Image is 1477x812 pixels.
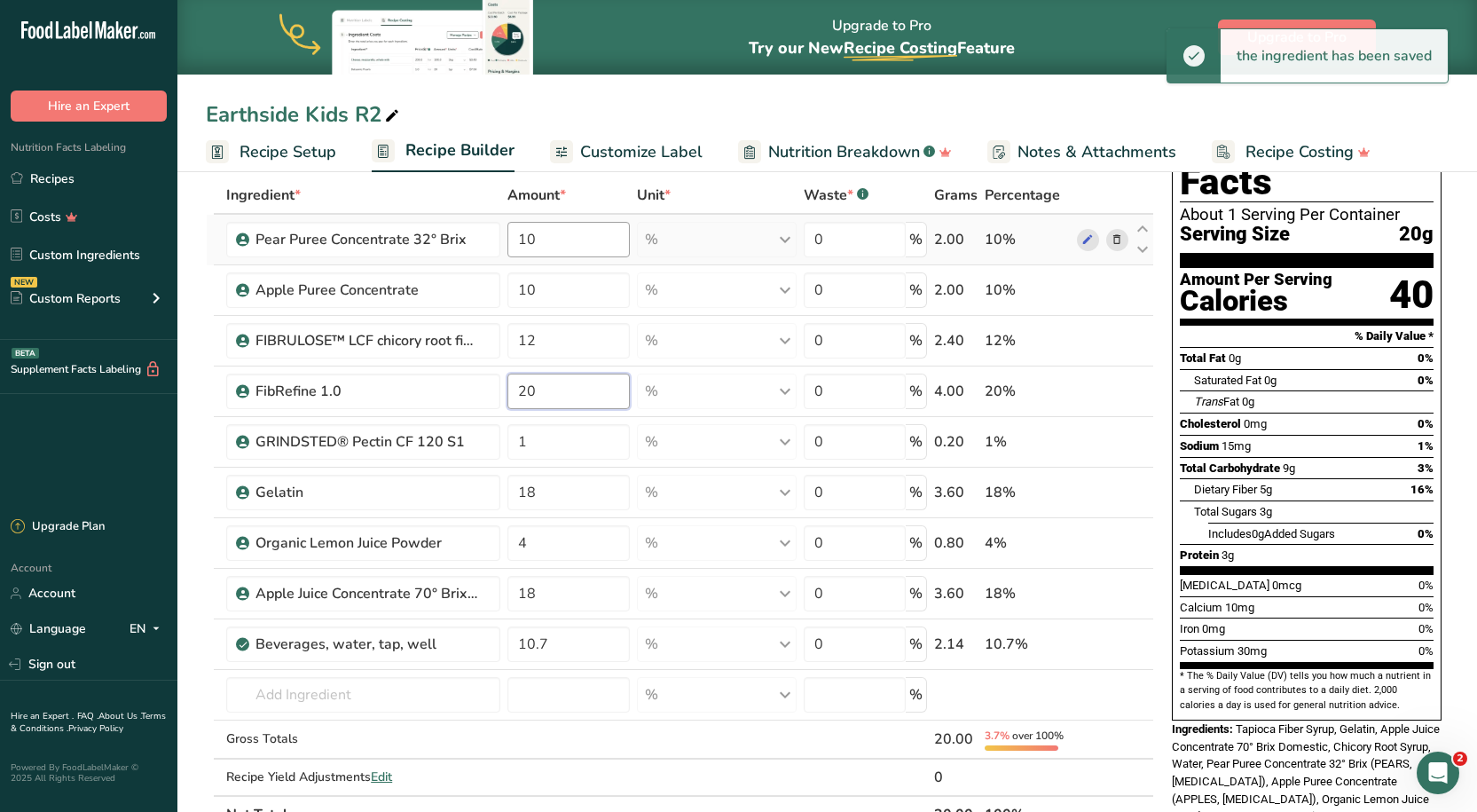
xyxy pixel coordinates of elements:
span: Iron [1180,622,1199,635]
div: 4% [985,532,1070,554]
span: 0g [1264,374,1277,387]
span: 2 [1453,752,1467,766]
div: 12% [985,330,1070,351]
a: Terms & Conditions . [11,710,166,735]
div: 2.14 [934,634,978,655]
input: Add Ingredient [226,677,500,713]
span: 30mg [1237,644,1267,658]
div: Waste [804,185,868,206]
span: Edit [371,769,392,785]
span: Serving Size [1180,224,1290,246]
button: Hire an Expert [11,91,167,122]
i: Trans [1194,395,1223,408]
div: 0 [934,767,978,788]
div: FibRefine 1.0 [255,381,477,402]
div: Earthside Kids R2 [206,99,403,130]
span: 5g [1260,483,1272,496]
div: 1% [985,431,1070,453]
div: FIBRULOSE™ LCF chicory root fiber [255,330,477,351]
a: Customize Label [550,132,703,172]
div: 2.40 [934,330,978,351]
h1: Nutrition Facts [1180,121,1434,202]
div: Gelatin [255,482,477,503]
span: Cholesterol [1180,417,1241,430]
div: EN [130,619,167,640]
a: Recipe Costing [1212,132,1371,172]
section: % Daily Value * [1180,326,1434,347]
div: Recipe Yield Adjustments [226,768,500,786]
span: 20g [1399,224,1434,246]
a: Nutrition Breakdown [738,132,952,172]
div: Amount Per Serving [1180,272,1332,288]
span: Recipe Costing [1245,140,1354,164]
span: Includes Added Sugars [1208,527,1335,540]
div: 18% [985,583,1070,604]
span: 1% [1418,439,1434,453]
div: Calories [1180,288,1332,314]
span: 0% [1418,579,1434,592]
div: Upgrade Plan [11,518,105,536]
span: Total Fat [1180,351,1226,365]
span: 0% [1418,417,1434,430]
div: Powered By FoodLabelMaker © 2025 All Rights Reserved [11,762,167,784]
span: Recipe Costing [844,37,957,59]
a: Hire an Expert . [11,710,74,722]
span: 0mg [1244,417,1267,430]
div: 20.00 [934,729,978,750]
div: 0.20 [934,431,978,453]
span: 10mg [1225,601,1254,614]
span: Nutrition Breakdown [768,140,920,164]
div: 18% [985,482,1070,503]
a: Notes & Attachments [987,132,1176,172]
div: 10% [985,229,1070,250]
span: Customize Label [580,140,703,164]
span: 0mcg [1272,579,1301,592]
span: 0g [1229,351,1241,365]
div: 0.80 [934,532,978,554]
span: Grams [934,185,978,206]
div: GRINDSTED® Pectin CF 120 S1 [255,431,477,453]
span: Amount [507,185,566,206]
span: 16% [1410,483,1434,496]
div: 10% [985,280,1070,301]
div: 3.60 [934,583,978,604]
span: 15mg [1222,439,1251,453]
div: 3.60 [934,482,978,503]
span: Percentage [985,185,1060,206]
span: Fat [1194,395,1239,408]
a: Privacy Policy [68,722,123,735]
div: 40 [1389,272,1434,319]
a: About Us . [98,710,141,722]
span: Upgrade to Pro [1247,27,1347,48]
span: Calcium [1180,601,1222,614]
span: 9g [1283,461,1295,475]
div: 2.00 [934,229,978,250]
div: NEW [11,277,37,288]
a: Recipe Setup [206,132,336,172]
a: Recipe Builder [372,130,515,173]
a: FAQ . [77,710,98,722]
span: 0% [1418,644,1434,658]
div: 2.00 [934,280,978,301]
span: over 100% [1012,729,1064,743]
span: Recipe Setup [240,140,336,164]
span: Ingredients: [1172,722,1233,736]
span: 0% [1418,351,1434,365]
div: Organic Lemon Juice Powder [255,532,477,554]
div: 4.00 [934,381,978,402]
span: Total Sugars [1194,505,1257,518]
span: Recipe Builder [405,138,515,162]
div: Apple Puree Concentrate [255,280,477,301]
section: * The % Daily Value (DV) tells you how much a nutrient in a serving of food contributes to a dail... [1180,669,1434,713]
div: Beverages, water, tap, well [255,634,477,655]
div: BETA [12,348,39,359]
a: Language [11,613,86,644]
div: Apple Juice Concentrate 70° Brix Domestic [255,583,477,604]
span: Try our New Feature [749,37,1015,59]
span: Sodium [1180,439,1219,453]
div: Custom Reports [11,289,121,308]
div: 10.7% [985,634,1070,655]
span: 0% [1418,374,1434,387]
span: Protein [1180,548,1219,562]
div: 20% [985,381,1070,402]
